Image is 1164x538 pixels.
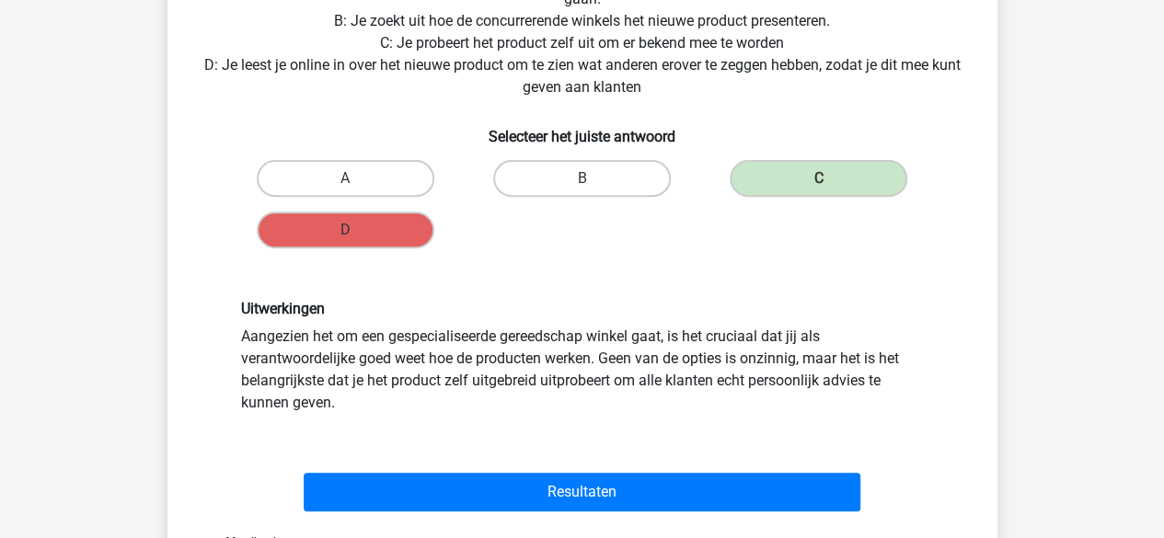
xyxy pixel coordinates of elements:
[730,160,907,197] label: C
[304,473,860,511] button: Resultaten
[257,160,434,197] label: A
[493,160,671,197] label: B
[227,300,938,413] div: Aangezien het om een gespecialiseerde gereedschap winkel gaat, is het cruciaal dat jij als verant...
[241,300,924,317] h6: Uitwerkingen
[197,113,968,145] h6: Selecteer het juiste antwoord
[257,212,434,248] label: D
